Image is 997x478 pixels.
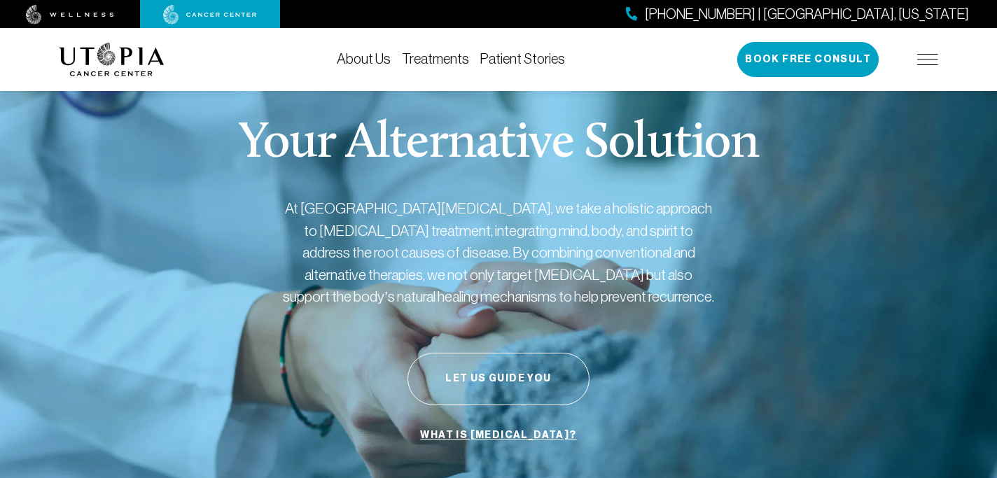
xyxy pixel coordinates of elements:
[417,422,580,449] a: What is [MEDICAL_DATA]?
[337,51,391,66] a: About Us
[737,42,879,77] button: Book Free Consult
[917,54,938,65] img: icon-hamburger
[281,197,716,308] p: At [GEOGRAPHIC_DATA][MEDICAL_DATA], we take a holistic approach to [MEDICAL_DATA] treatment, inte...
[480,51,565,66] a: Patient Stories
[238,119,758,169] p: Your Alternative Solution
[59,43,165,76] img: logo
[26,5,114,24] img: wellness
[163,5,257,24] img: cancer center
[626,4,969,24] a: [PHONE_NUMBER] | [GEOGRAPHIC_DATA], [US_STATE]
[402,51,469,66] a: Treatments
[407,353,590,405] button: Let Us Guide You
[645,4,969,24] span: [PHONE_NUMBER] | [GEOGRAPHIC_DATA], [US_STATE]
